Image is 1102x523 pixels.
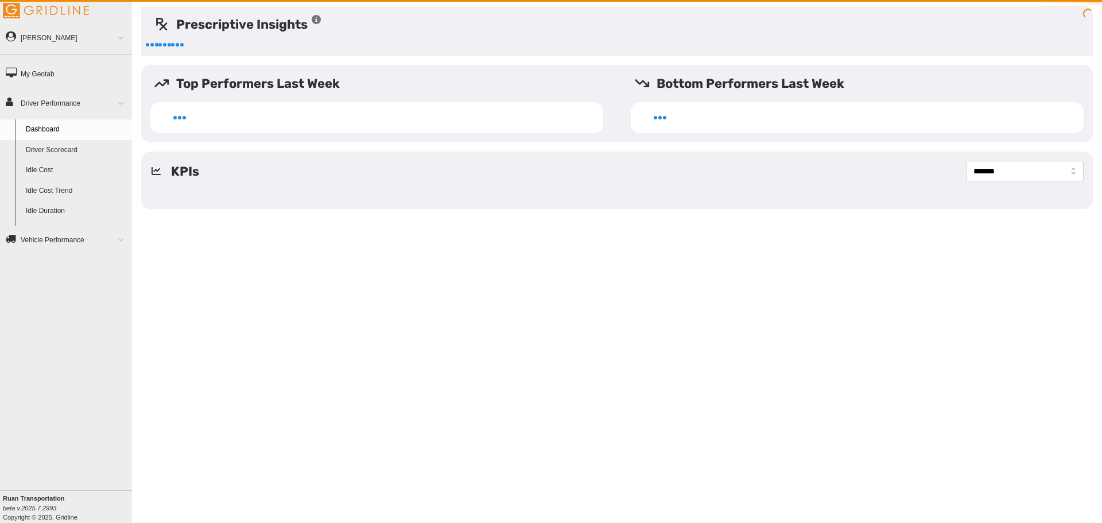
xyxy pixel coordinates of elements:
img: Gridline [3,3,89,18]
a: Driver Scorecard [21,140,132,161]
div: Copyright © 2025, Gridline [3,494,132,522]
a: Dashboard [21,119,132,140]
h5: KPIs [171,162,199,181]
h5: Bottom Performers Last Week [634,74,1093,93]
b: Ruan Transportation [3,495,65,502]
h5: Top Performers Last Week [154,74,612,93]
a: Idle Cost Trend [21,181,132,202]
a: Idle Duration [21,201,132,222]
a: Idle Cost [21,160,132,181]
h5: Prescriptive Insights [154,15,322,34]
a: Idle Percentage [21,222,132,242]
i: beta v.2025.7.2993 [3,505,56,512]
